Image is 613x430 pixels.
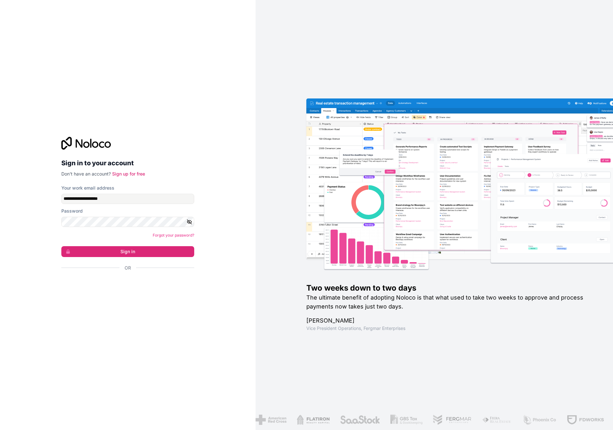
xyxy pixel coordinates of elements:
[61,157,194,169] h2: Sign in to your account
[431,415,470,425] img: /assets/fergmar-CudnrXN5.png
[153,233,194,238] a: Forgot your password?
[306,283,593,293] h1: Two weeks down to two days
[61,208,83,214] label: Password
[306,325,593,332] h1: Vice President Operations , Fergmar Enterprises
[61,217,194,227] input: Password
[112,171,145,176] a: Sign up for free
[306,316,593,325] h1: [PERSON_NAME]
[254,415,285,425] img: /assets/american-red-cross-BAupjrZR.png
[480,415,510,425] img: /assets/fiera-fwj2N5v4.png
[389,415,421,425] img: /assets/gbstax-C-GtDUiK.png
[338,415,379,425] img: /assets/saastock-C6Zbiodz.png
[61,185,114,191] label: Your work email address
[61,246,194,257] button: Sign in
[295,415,328,425] img: /assets/flatiron-C8eUkumj.png
[125,265,131,271] span: Or
[306,293,593,311] h2: The ultimate benefit of adopting Noloco is that what used to take two weeks to approve and proces...
[61,194,194,204] input: Email address
[565,415,602,425] img: /assets/fdworks-Bi04fVtw.png
[521,415,555,425] img: /assets/phoenix-BREaitsQ.png
[61,171,111,176] span: Don't have an account?
[58,278,192,292] iframe: Knop Inloggen met Google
